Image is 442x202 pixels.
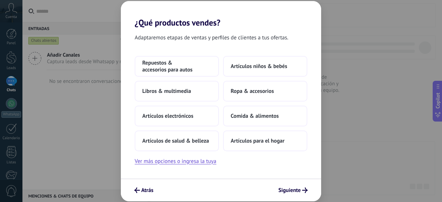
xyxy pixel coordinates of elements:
[142,59,211,73] span: Repuestos & accesorios para autos
[223,131,307,151] button: Artículos para el hogar
[142,113,193,119] span: Artículos electrónicos
[223,106,307,126] button: Comida & alimentos
[135,33,288,42] span: Adaptaremos etapas de ventas y perfiles de clientes a tus ofertas.
[121,1,321,28] h2: ¿Qué productos vendes?
[223,81,307,102] button: Ropa & accesorios
[135,56,219,77] button: Repuestos & accesorios para autos
[135,131,219,151] button: Artículos de salud & belleza
[223,56,307,77] button: Artículos niños & bebés
[231,88,274,95] span: Ropa & accesorios
[278,188,301,193] span: Siguiente
[275,184,311,196] button: Siguiente
[135,157,216,166] button: Ver más opciones o ingresa la tuya
[231,113,279,119] span: Comida & alimentos
[141,188,153,193] span: Atrás
[142,137,209,144] span: Artículos de salud & belleza
[231,137,285,144] span: Artículos para el hogar
[142,88,191,95] span: Libros & multimedia
[135,106,219,126] button: Artículos electrónicos
[135,81,219,102] button: Libros & multimedia
[131,184,156,196] button: Atrás
[231,63,287,70] span: Artículos niños & bebés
